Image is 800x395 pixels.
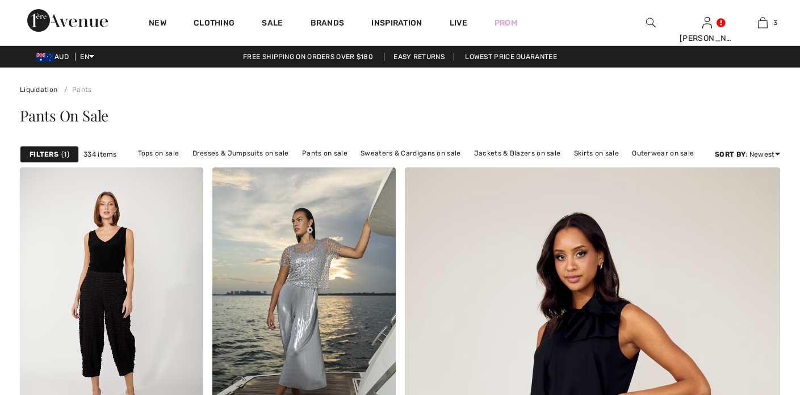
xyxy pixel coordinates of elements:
a: Live [450,17,467,29]
a: Pants on sale [296,146,353,161]
a: Liquidation [20,86,57,94]
img: My Info [702,16,712,30]
img: Australian Dollar [36,53,55,62]
a: Easy Returns [384,53,454,61]
a: Dresses & Jumpsuits on sale [187,146,295,161]
div: : Newest [715,149,780,159]
a: Sign In [702,17,712,28]
strong: Filters [30,149,58,159]
strong: Sort By [715,150,745,158]
a: Pants [60,86,92,94]
a: Outerwear on sale [626,146,700,161]
a: Clothing [194,18,234,30]
a: Prom [495,17,517,29]
a: 3 [735,16,790,30]
a: Lowest Price Guarantee [456,53,566,61]
a: Sweaters & Cardigans on sale [355,146,466,161]
a: Jackets & Blazers on sale [468,146,567,161]
span: 3 [773,18,777,28]
span: 1 [61,149,69,159]
a: Skirts on sale [568,146,625,161]
img: 1ère Avenue [27,9,108,32]
a: Sale [262,18,283,30]
a: Tops on sale [132,146,185,161]
a: Brands [311,18,345,30]
span: Pants On Sale [20,106,108,125]
span: EN [80,53,94,61]
div: [PERSON_NAME] [680,32,735,44]
span: AUD [36,53,73,61]
span: Inspiration [371,18,422,30]
a: Free shipping on orders over $180 [234,53,382,61]
span: 334 items [83,149,117,159]
img: search the website [646,16,656,30]
img: My Bag [758,16,768,30]
a: New [149,18,166,30]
